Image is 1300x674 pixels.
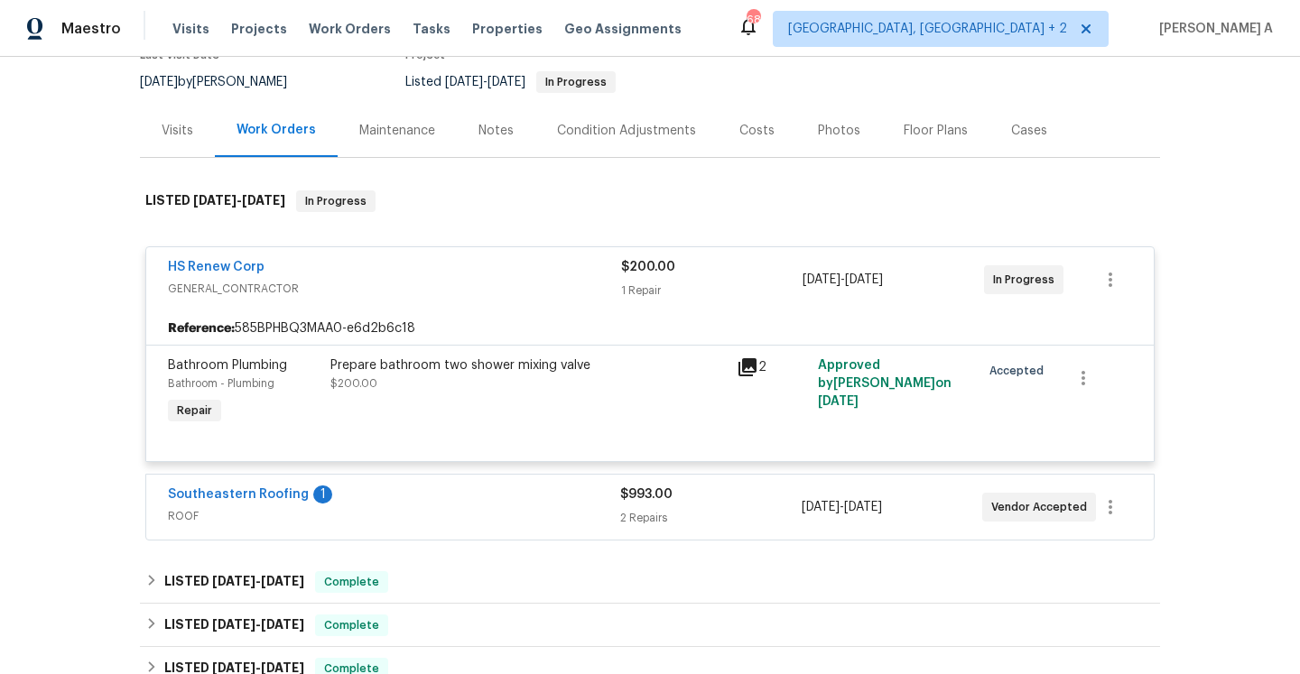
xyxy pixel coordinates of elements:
span: Bathroom - Plumbing [168,378,274,389]
span: Complete [317,573,386,591]
h6: LISTED [164,614,304,636]
span: - [212,661,304,674]
span: [DATE] [193,194,237,207]
span: $200.00 [330,378,377,389]
div: Maintenance [359,122,435,140]
span: [PERSON_NAME] A [1152,20,1273,38]
div: 1 [313,485,332,503]
span: [DATE] [140,76,178,88]
span: Approved by [PERSON_NAME] on [818,359,952,408]
span: [DATE] [845,273,883,286]
span: Properties [472,20,543,38]
span: Work Orders [309,20,391,38]
div: Work Orders [237,121,316,139]
div: Cases [1011,122,1047,140]
span: [GEOGRAPHIC_DATA], [GEOGRAPHIC_DATA] + 2 [788,20,1067,38]
span: - [802,498,882,516]
span: Accepted [989,362,1051,380]
span: [DATE] [802,501,840,513]
a: HS Renew Corp [168,261,265,273]
span: In Progress [538,77,614,88]
span: Vendor Accepted [991,498,1094,516]
span: - [212,618,304,631]
span: [DATE] [487,76,525,88]
div: 1 Repair [621,282,803,300]
span: - [445,76,525,88]
b: Reference: [168,319,235,337]
div: LISTED [DATE]-[DATE]In Progress [140,172,1160,230]
span: In Progress [993,271,1062,289]
span: Visits [172,20,209,38]
div: Costs [739,122,775,140]
h6: LISTED [145,190,285,212]
span: $200.00 [621,261,675,273]
span: Projects [231,20,287,38]
div: Notes [478,122,514,140]
div: LISTED [DATE]-[DATE]Complete [140,560,1160,604]
span: [DATE] [261,618,304,631]
span: Bathroom Plumbing [168,359,287,372]
span: Tasks [413,23,450,35]
span: Repair [170,402,219,420]
div: Floor Plans [904,122,968,140]
div: 2 Repairs [620,509,801,527]
span: [DATE] [803,273,840,286]
span: [DATE] [212,575,255,587]
div: 585BPHBQ3MAA0-e6d2b6c18 [146,312,1154,345]
span: Listed [405,76,616,88]
span: [DATE] [844,501,882,513]
div: Photos [818,122,860,140]
span: Maestro [61,20,121,38]
div: 2 [737,356,807,378]
span: [DATE] [212,661,255,674]
a: Southeastern Roofing [168,488,309,501]
span: [DATE] [261,575,304,587]
span: [DATE] [261,661,304,674]
span: - [803,271,883,289]
div: Prepare bathroom two shower mixing valve [330,356,726,374]
span: - [212,575,304,587]
span: Complete [317,616,386,634]
span: In Progress [298,192,374,210]
span: - [193,194,285,207]
span: [DATE] [445,76,483,88]
div: LISTED [DATE]-[DATE]Complete [140,604,1160,647]
span: [DATE] [212,618,255,631]
span: GENERAL_CONTRACTOR [168,280,621,298]
div: 68 [747,11,759,29]
span: Geo Assignments [564,20,682,38]
div: Visits [162,122,193,140]
span: [DATE] [818,395,859,408]
span: [DATE] [242,194,285,207]
span: $993.00 [620,488,673,501]
span: ROOF [168,507,620,525]
div: Condition Adjustments [557,122,696,140]
div: by [PERSON_NAME] [140,71,309,93]
h6: LISTED [164,571,304,593]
